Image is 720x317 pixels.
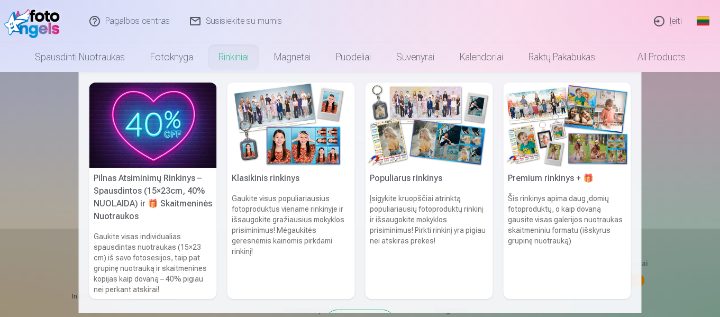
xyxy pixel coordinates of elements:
[504,189,631,299] h6: Šis rinkinys apima daug įdomių fotoproduktų, o kaip dovaną gausite visas galerijos nuotraukas ska...
[22,42,138,72] a: Spausdinti nuotraukas
[206,42,261,72] a: Rinkiniai
[227,168,355,189] h5: Klasikinis rinkinys
[504,83,631,168] img: Premium rinkinys + 🎁
[504,168,631,189] h5: Premium rinkinys + 🎁
[261,42,323,72] a: Magnetai
[384,42,447,72] a: Suvenyrai
[366,83,493,168] img: Populiarus rinkinys
[89,168,217,227] h5: Pilnas Atsiminimų Rinkinys – Spausdintos (15×23cm, 40% NUOLAIDA) ir 🎁 Skaitmeninės Nuotraukos
[366,83,493,299] a: Populiarus rinkinysPopuliarus rinkinysĮsigykite kruopščiai atrinktą populiariausių fotoproduktų r...
[227,83,355,299] a: Klasikinis rinkinysKlasikinis rinkinysGaukite visus populiariausius fotoproduktus viename rinkiny...
[227,189,355,299] h6: Gaukite visus populiariausius fotoproduktus viename rinkinyje ir išsaugokite gražiausius mokyklos...
[89,83,217,299] a: Pilnas Atsiminimų Rinkinys – Spausdintos (15×23cm, 40% NUOLAIDA) ir 🎁 Skaitmeninės NuotraukosPiln...
[504,83,631,299] a: Premium rinkinys + 🎁Premium rinkinys + 🎁Šis rinkinys apima daug įdomių fotoproduktų, o kaip dovan...
[227,83,355,168] img: Klasikinis rinkinys
[4,4,65,38] img: /fa2
[323,42,384,72] a: Puodeliai
[366,189,493,299] h6: Įsigykite kruopščiai atrinktą populiariausių fotoproduktų rinkinį ir išsaugokite mokyklos prisimi...
[447,42,516,72] a: Kalendoriai
[608,42,698,72] a: All products
[89,227,217,299] h6: Gaukite visas individualias spausdintas nuotraukas (15×23 cm) iš savo fotosesijos, taip pat grupi...
[366,168,493,189] h5: Populiarus rinkinys
[89,83,217,168] img: Pilnas Atsiminimų Rinkinys – Spausdintos (15×23cm, 40% NUOLAIDA) ir 🎁 Skaitmeninės Nuotraukos
[516,42,608,72] a: Raktų pakabukas
[138,42,206,72] a: Fotoknyga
